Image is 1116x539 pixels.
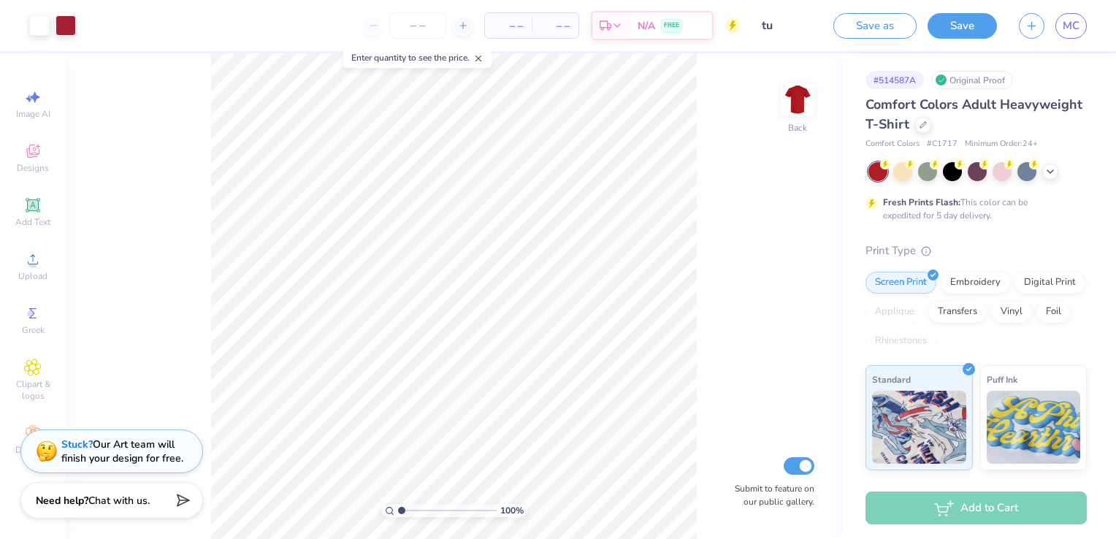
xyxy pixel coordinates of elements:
[1014,272,1085,294] div: Digital Print
[883,196,960,208] strong: Fresh Prints Flash:
[865,301,924,323] div: Applique
[872,391,966,464] img: Standard
[865,71,924,89] div: # 514587A
[540,18,570,34] span: – –
[883,196,1063,222] div: This color can be expedited for 5 day delivery.
[494,18,523,34] span: – –
[991,301,1032,323] div: Vinyl
[36,494,88,508] strong: Need help?
[18,270,47,282] span: Upload
[987,372,1017,387] span: Puff Ink
[927,138,958,150] span: # C1717
[1055,13,1087,39] a: MC
[751,11,822,40] input: Untitled Design
[783,85,812,114] img: Back
[61,437,183,465] div: Our Art team will finish your design for free.
[664,20,679,31] span: FREE
[965,138,1038,150] span: Minimum Order: 24 +
[928,301,987,323] div: Transfers
[15,216,50,228] span: Add Text
[638,18,655,34] span: N/A
[1036,301,1071,323] div: Foil
[865,96,1082,133] span: Comfort Colors Adult Heavyweight T-Shirt
[500,504,524,517] span: 100 %
[88,494,150,508] span: Chat with us.
[17,162,49,174] span: Designs
[15,444,50,456] span: Decorate
[343,47,492,68] div: Enter quantity to see the price.
[22,324,45,336] span: Greek
[61,437,93,451] strong: Stuck?
[7,378,58,402] span: Clipart & logos
[16,108,50,120] span: Image AI
[1063,18,1079,34] span: MC
[865,272,936,294] div: Screen Print
[833,13,917,39] button: Save as
[727,482,814,508] label: Submit to feature on our public gallery.
[987,391,1081,464] img: Puff Ink
[941,272,1010,294] div: Embroidery
[788,121,807,134] div: Back
[872,372,911,387] span: Standard
[865,138,920,150] span: Comfort Colors
[389,12,446,39] input: – –
[928,13,997,39] button: Save
[865,330,936,352] div: Rhinestones
[931,71,1013,89] div: Original Proof
[865,242,1087,259] div: Print Type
